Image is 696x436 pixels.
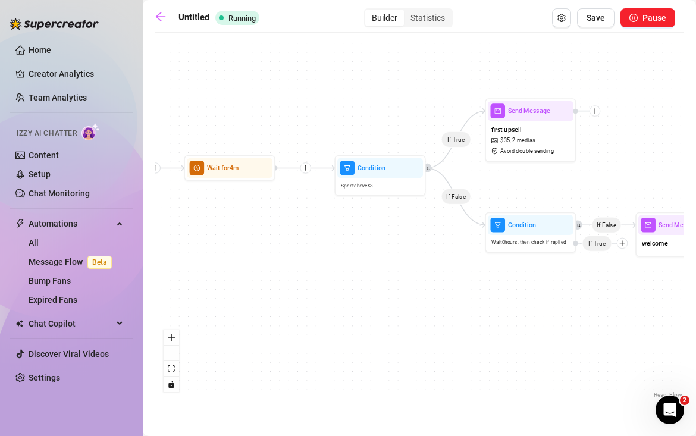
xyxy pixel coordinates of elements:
[29,373,60,382] a: Settings
[10,18,99,30] img: logo-BBDzfeDw.svg
[207,163,239,173] span: Wait for 4m
[512,137,535,145] span: 2 medias
[178,12,209,23] strong: Untitled
[17,128,77,139] span: Izzy AI Chatter
[29,45,51,55] a: Home
[190,161,205,175] span: clock-circle
[491,125,522,135] span: first upsell
[424,166,431,170] span: retweet
[491,148,499,155] span: safety-certificate
[29,93,87,102] a: Team Analytics
[629,14,638,22] span: pause-circle
[340,161,355,175] span: filter
[29,214,113,233] span: Automations
[15,319,23,328] img: Chat Copilot
[164,377,179,392] button: toggle interactivity
[491,137,499,144] span: picture
[29,64,124,83] a: Creator Analytics
[164,361,179,377] button: fit view
[334,155,425,196] div: filterConditionSpentabove$3
[557,14,566,22] span: setting
[508,220,537,230] span: Condition
[155,11,173,25] a: arrow-left
[164,330,179,392] div: React Flow controls
[29,257,117,266] a: Message FlowBeta
[575,223,581,227] span: retweet
[680,396,689,405] span: 2
[642,13,666,23] span: Pause
[592,108,598,114] span: plus
[426,111,485,168] g: Edge from 32c40c9a-a1f6-42b2-8363-645041bef197 to 5487d5c6-6852-425f-a847-523189824a88
[152,165,158,171] span: plus
[364,8,453,27] div: segmented control
[642,239,668,249] span: welcome
[341,181,373,189] span: Spent above $ 3
[491,239,566,246] span: Wait 0 hours, then check if replied
[358,163,386,173] span: Condition
[29,276,71,286] a: Bump Fans
[228,14,256,23] span: Running
[29,189,90,198] a: Chat Monitoring
[490,103,505,118] span: mail
[29,238,39,247] a: All
[577,8,615,27] button: Save Flow
[29,170,51,179] a: Setup
[500,147,554,155] span: Avoid double sending
[164,346,179,361] button: zoom out
[426,168,485,225] g: Edge from 32c40c9a-a1f6-42b2-8363-645041bef197 to b4948b84-3aba-442d-ba0e-957285eaa683
[587,13,605,23] span: Save
[500,137,511,145] span: $ 35 ,
[155,11,167,23] span: arrow-left
[485,98,576,162] div: mailSend Messagefirst upsellpicture$35,2 mediassafety-certificateAvoid double sending
[29,349,109,359] a: Discover Viral Videos
[508,106,550,116] span: Send Message
[619,240,626,247] span: plus
[15,219,25,228] span: thunderbolt
[404,10,452,26] div: Statistics
[641,218,656,233] span: mail
[164,330,179,346] button: zoom in
[485,212,576,253] div: filterConditionWait0hours, then check if repliedIf True
[184,155,275,181] div: clock-circleWait for4m
[620,8,675,27] button: Pause
[656,396,684,424] iframe: Intercom live chat
[302,165,309,171] span: plus
[490,218,505,233] span: filter
[81,123,100,140] img: AI Chatter
[654,391,682,398] a: React Flow attribution
[582,235,612,251] span: If True
[29,314,113,333] span: Chat Copilot
[29,150,59,160] a: Content
[552,8,571,27] button: Open Exit Rules
[365,10,404,26] div: Builder
[87,256,112,269] span: Beta
[29,295,77,305] a: Expired Fans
